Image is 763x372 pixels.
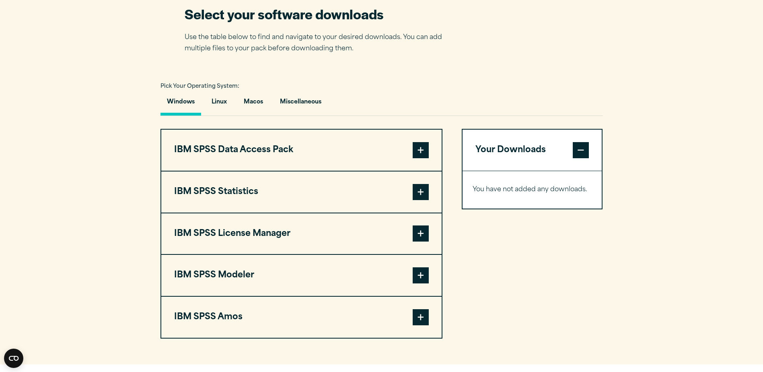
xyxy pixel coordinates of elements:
p: Use the table below to find and navigate to your desired downloads. You can add multiple files to... [185,32,454,55]
h2: Select your software downloads [185,5,454,23]
button: Open CMP widget [4,349,23,368]
div: Your Downloads [463,171,602,209]
button: Macos [237,93,269,116]
p: You have not added any downloads. [473,184,592,196]
button: Linux [205,93,233,116]
button: IBM SPSS Modeler [161,255,442,296]
button: Windows [160,93,201,116]
button: IBM SPSS Amos [161,297,442,338]
button: IBM SPSS License Manager [161,213,442,254]
span: Pick Your Operating System: [160,84,239,89]
button: Your Downloads [463,130,602,171]
button: IBM SPSS Data Access Pack [161,130,442,171]
button: Miscellaneous [274,93,328,116]
button: IBM SPSS Statistics [161,172,442,213]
